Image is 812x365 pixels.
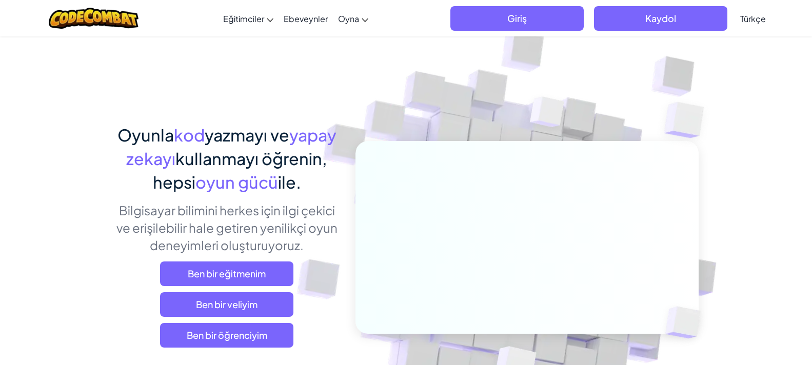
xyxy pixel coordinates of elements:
button: Giriş [450,6,584,31]
span: Eğitimciler [223,13,264,24]
span: Oyna [338,13,359,24]
span: kod [174,125,205,145]
a: Ben bir veliyim [160,292,293,317]
a: Ebeveynler [279,5,333,32]
img: CodeCombat logo [49,8,138,29]
img: Overlap cubes [648,285,725,360]
a: Oyna [333,5,373,32]
a: Eğitimciler [218,5,279,32]
p: Bilgisayar bilimini herkes için ilgi çekici ve erişilebilir hale getiren yenilikçi oyun deneyimle... [114,201,340,254]
button: Ben bir öğrenciyim [160,323,293,348]
span: kullanmayı öğrenin, hepsi [153,148,328,192]
a: Türkçe [735,5,771,32]
a: Ben bir eğitmenim [160,261,293,286]
span: oyun gücü [195,172,278,192]
span: ile. [278,172,301,192]
img: Overlap cubes [644,77,732,164]
span: yazmayı ve [205,125,289,145]
span: Türkçe [740,13,766,24]
button: Kaydol [594,6,727,31]
span: Oyunla [117,125,174,145]
img: Overlap cubes [510,76,584,153]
